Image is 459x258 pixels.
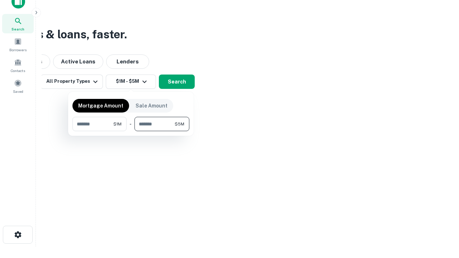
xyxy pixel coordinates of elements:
[113,121,122,127] span: $1M
[175,121,184,127] span: $5M
[129,117,132,131] div: -
[423,201,459,235] iframe: Chat Widget
[136,102,167,110] p: Sale Amount
[78,102,123,110] p: Mortgage Amount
